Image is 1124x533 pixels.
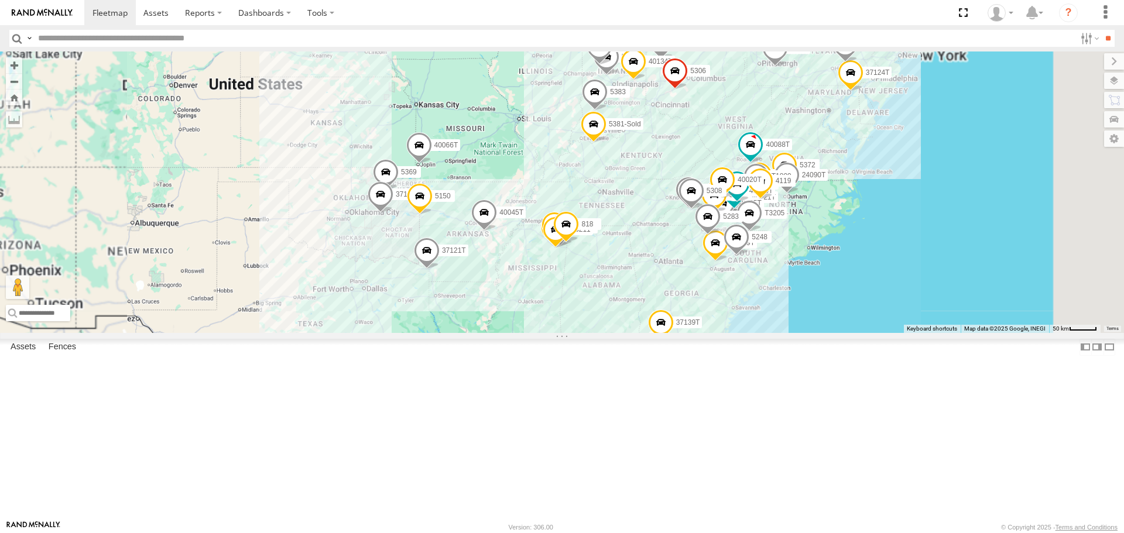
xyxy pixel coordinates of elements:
[800,161,815,169] span: 5372
[1053,325,1069,332] span: 50 km
[752,233,767,241] span: 5248
[772,172,791,180] span: T1809
[610,88,626,96] span: 5383
[435,192,451,200] span: 5150
[1001,524,1118,531] div: © Copyright 2025 -
[43,339,82,356] label: Fences
[765,209,784,218] span: T3205
[1076,30,1101,47] label: Search Filter Options
[5,339,42,356] label: Assets
[983,4,1017,22] div: Dwight Wallace
[802,171,826,180] span: 24090T
[1104,339,1115,356] label: Hide Summary Table
[1091,339,1103,356] label: Dock Summary Table to the Right
[690,67,706,75] span: 5306
[609,121,641,129] span: 5381-Sold
[6,276,29,299] button: Drag Pegman onto the map to open Street View
[1059,4,1078,22] i: ?
[25,30,34,47] label: Search Query
[866,69,890,77] span: 37124T
[12,9,73,17] img: rand-logo.svg
[1104,130,1124,147] label: Map Settings
[499,208,523,216] span: 40045T
[6,521,60,533] a: Visit our Website
[1106,326,1119,331] a: Terms (opens in new tab)
[6,73,22,90] button: Zoom out
[649,57,673,66] span: 40134T
[6,57,22,73] button: Zoom in
[707,187,722,195] span: 5308
[509,524,553,531] div: Version: 306.00
[676,319,700,327] span: 37139T
[442,247,466,255] span: 37121T
[723,212,739,221] span: 5283
[964,325,1046,332] span: Map data ©2025 Google, INEGI
[396,191,420,199] span: 37131T
[1056,524,1118,531] a: Terms and Conditions
[434,141,458,149] span: 40066T
[1080,339,1091,356] label: Dock Summary Table to the Left
[907,325,957,333] button: Keyboard shortcuts
[766,140,790,149] span: 40088T
[6,90,22,105] button: Zoom Home
[1049,325,1101,333] button: Map Scale: 50 km per 44 pixels
[6,111,22,128] label: Measure
[581,220,593,228] span: 818
[738,176,762,184] span: 40020T
[401,169,417,177] span: 5369
[752,193,776,201] span: 40021T
[776,177,791,185] span: 4119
